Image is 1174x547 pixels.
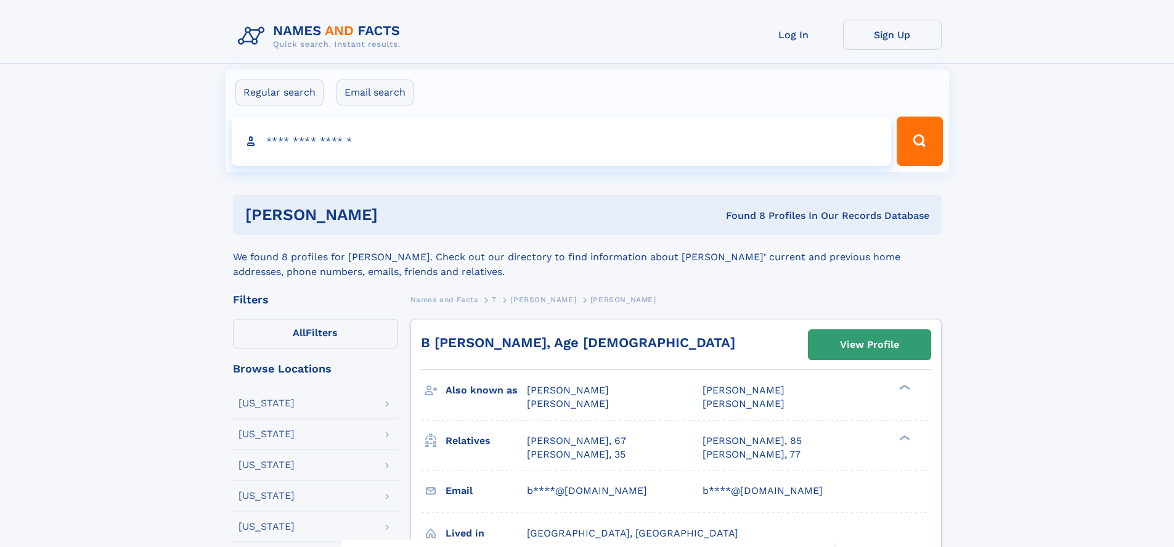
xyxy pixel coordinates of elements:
[238,460,295,470] div: [US_STATE]
[527,384,609,396] span: [PERSON_NAME]
[336,80,414,105] label: Email search
[703,434,802,448] a: [PERSON_NAME], 85
[446,380,527,401] h3: Also known as
[552,209,929,223] div: Found 8 Profiles In Our Records Database
[703,398,785,409] span: [PERSON_NAME]
[492,292,497,307] a: T
[233,235,942,279] div: We found 8 profiles for [PERSON_NAME]. Check out our directory to find information about [PERSON_...
[703,448,801,461] a: [PERSON_NAME], 77
[293,327,306,339] span: All
[744,20,843,50] a: Log In
[410,292,478,307] a: Names and Facts
[809,330,931,360] a: View Profile
[527,448,626,461] a: [PERSON_NAME], 35
[235,80,324,105] label: Regular search
[446,480,527,501] h3: Email
[245,207,552,223] h1: [PERSON_NAME]
[233,20,410,53] img: Logo Names and Facts
[233,294,398,305] div: Filters
[232,117,892,166] input: search input
[510,295,576,304] span: [PERSON_NAME]
[421,335,735,350] a: B [PERSON_NAME], Age [DEMOGRAPHIC_DATA]
[238,491,295,501] div: [US_STATE]
[527,527,738,539] span: [GEOGRAPHIC_DATA], [GEOGRAPHIC_DATA]
[840,331,899,359] div: View Profile
[238,398,295,408] div: [US_STATE]
[590,295,656,304] span: [PERSON_NAME]
[492,295,497,304] span: T
[238,429,295,439] div: [US_STATE]
[703,384,785,396] span: [PERSON_NAME]
[896,434,911,442] div: ❯
[843,20,942,50] a: Sign Up
[238,522,295,532] div: [US_STATE]
[896,384,911,392] div: ❯
[510,292,576,307] a: [PERSON_NAME]
[527,434,626,448] a: [PERSON_NAME], 67
[897,117,942,166] button: Search Button
[527,398,609,409] span: [PERSON_NAME]
[446,523,527,544] h3: Lived in
[233,319,398,348] label: Filters
[233,363,398,374] div: Browse Locations
[446,430,527,451] h3: Relatives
